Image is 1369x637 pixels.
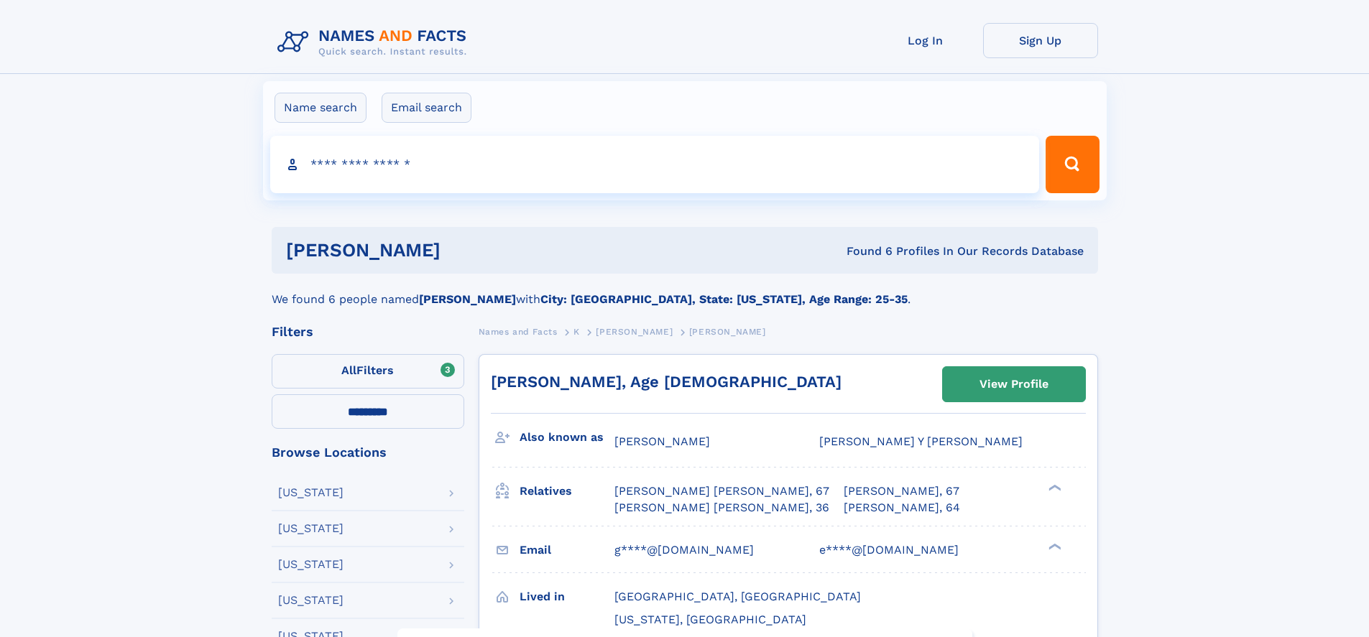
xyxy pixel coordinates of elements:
[272,274,1098,308] div: We found 6 people named with .
[643,243,1084,259] div: Found 6 Profiles In Our Records Database
[983,23,1098,58] a: Sign Up
[520,538,614,562] h3: Email
[1045,483,1062,493] div: ❯
[286,241,644,259] h1: [PERSON_NAME]
[614,434,710,448] span: [PERSON_NAME]
[341,363,356,377] span: All
[1046,136,1099,193] button: Search Button
[270,136,1040,193] input: search input
[614,590,861,603] span: [GEOGRAPHIC_DATA], [GEOGRAPHIC_DATA]
[278,487,344,498] div: [US_STATE]
[844,483,959,499] a: [PERSON_NAME], 67
[272,325,464,338] div: Filters
[614,500,829,516] a: [PERSON_NAME] [PERSON_NAME], 36
[943,367,1085,401] a: View Profile
[573,327,580,337] span: K
[1045,541,1062,551] div: ❯
[419,292,516,306] b: [PERSON_NAME]
[614,613,806,626] span: [US_STATE], [GEOGRAPHIC_DATA]
[479,322,558,340] a: Names and Facts
[272,23,479,62] img: Logo Names and Facts
[278,559,344,570] div: [US_STATE]
[573,322,580,340] a: K
[520,425,614,450] h3: Also known as
[540,292,908,306] b: City: [GEOGRAPHIC_DATA], State: [US_STATE], Age Range: 25-35
[278,595,344,606] div: [US_STATE]
[382,93,471,123] label: Email search
[596,322,673,340] a: [PERSON_NAME]
[819,434,1023,448] span: [PERSON_NAME] Y [PERSON_NAME]
[520,479,614,503] h3: Relatives
[614,483,829,499] a: [PERSON_NAME] [PERSON_NAME], 67
[979,368,1048,401] div: View Profile
[272,446,464,459] div: Browse Locations
[689,327,766,337] span: [PERSON_NAME]
[844,500,960,516] a: [PERSON_NAME], 64
[278,523,344,534] div: [US_STATE]
[868,23,983,58] a: Log In
[520,585,614,609] h3: Lived in
[275,93,367,123] label: Name search
[272,354,464,389] label: Filters
[596,327,673,337] span: [PERSON_NAME]
[491,373,842,391] a: [PERSON_NAME], Age [DEMOGRAPHIC_DATA]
